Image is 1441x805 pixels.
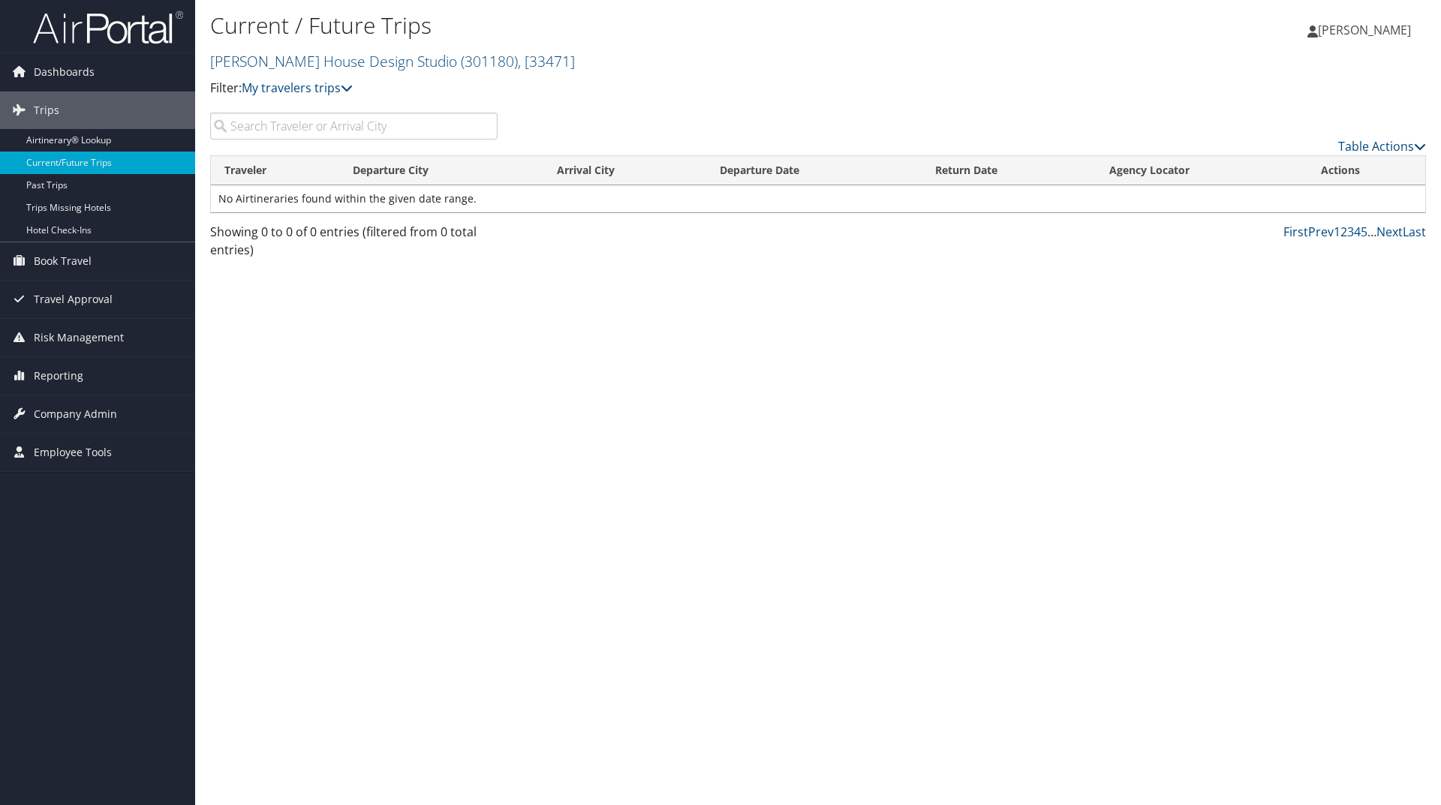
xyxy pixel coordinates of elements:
th: Departure City: activate to sort column ascending [339,156,543,185]
p: Filter: [210,79,1021,98]
h1: Current / Future Trips [210,10,1021,41]
a: Last [1403,224,1426,240]
div: Showing 0 to 0 of 0 entries (filtered from 0 total entries) [210,223,498,266]
span: … [1367,224,1376,240]
span: ( 301180 ) [461,51,518,71]
a: My travelers trips [242,80,353,96]
a: First [1283,224,1308,240]
td: No Airtineraries found within the given date range. [211,185,1425,212]
th: Actions [1307,156,1425,185]
a: Prev [1308,224,1334,240]
span: Risk Management [34,319,124,356]
th: Agency Locator: activate to sort column ascending [1096,156,1307,185]
input: Search Traveler or Arrival City [210,113,498,140]
span: Reporting [34,357,83,395]
th: Departure Date: activate to sort column descending [706,156,922,185]
span: , [ 33471 ] [518,51,575,71]
a: [PERSON_NAME] House Design Studio [210,51,575,71]
a: 4 [1354,224,1361,240]
a: [PERSON_NAME] [1307,8,1426,53]
a: 5 [1361,224,1367,240]
a: 3 [1347,224,1354,240]
span: [PERSON_NAME] [1318,22,1411,38]
th: Return Date: activate to sort column ascending [922,156,1096,185]
a: 2 [1340,224,1347,240]
span: Trips [34,92,59,129]
a: Table Actions [1338,138,1426,155]
span: Book Travel [34,242,92,280]
span: Employee Tools [34,434,112,471]
span: Company Admin [34,395,117,433]
span: Travel Approval [34,281,113,318]
th: Traveler: activate to sort column ascending [211,156,339,185]
a: Next [1376,224,1403,240]
img: airportal-logo.png [33,10,183,45]
th: Arrival City: activate to sort column ascending [543,156,706,185]
a: 1 [1334,224,1340,240]
span: Dashboards [34,53,95,91]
